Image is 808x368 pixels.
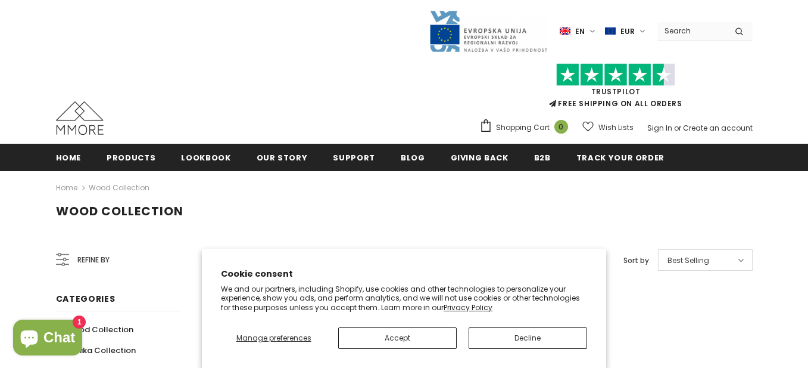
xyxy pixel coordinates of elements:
button: Manage preferences [221,327,326,349]
span: Home [56,152,82,163]
h2: Cookie consent [221,268,587,280]
span: Refine by [77,253,110,267]
a: Wood Collection [89,183,149,193]
span: 0 [554,120,568,134]
a: Privacy Policy [444,302,492,313]
a: B2B [534,144,551,171]
a: Products [107,144,155,171]
a: Track your order [576,144,665,171]
span: Shopping Cart [496,122,550,134]
img: MMORE Cases [56,101,104,135]
span: B2B [534,152,551,163]
a: Trustpilot [591,86,641,97]
span: EUR [620,26,635,38]
a: Home [56,181,77,195]
inbox-online-store-chat: Shopify online store chat [10,320,86,358]
a: Giving back [451,144,508,171]
span: Wood Collection [66,324,133,335]
label: Sort by [623,255,649,267]
img: Javni Razpis [429,10,548,53]
span: Products [107,152,155,163]
a: Create an account [683,123,753,133]
span: FREE SHIPPING ON ALL ORDERS [479,69,753,109]
a: Organika Collection [56,340,136,361]
a: Home [56,144,82,171]
span: Lookbook [181,152,230,163]
button: Decline [469,327,587,349]
span: Blog [401,152,425,163]
a: Shopping Cart 0 [479,119,574,137]
span: Best Selling [667,255,709,267]
a: Wood Collection [56,319,133,340]
a: Our Story [257,144,308,171]
a: Lookbook [181,144,230,171]
button: Accept [338,327,457,349]
span: Our Story [257,152,308,163]
p: We and our partners, including Shopify, use cookies and other technologies to personalize your ex... [221,284,587,313]
a: Sign In [647,123,672,133]
span: or [674,123,681,133]
span: Wood Collection [56,203,183,219]
span: support [333,152,375,163]
a: Javni Razpis [429,26,548,36]
img: i-lang-1.png [560,26,570,36]
span: Giving back [451,152,508,163]
span: Organika Collection [56,345,136,356]
span: en [575,26,585,38]
input: Search Site [657,22,726,39]
a: Blog [401,144,425,171]
span: Categories [56,293,116,305]
a: Wish Lists [582,117,634,138]
span: Wish Lists [598,122,634,134]
img: Trust Pilot Stars [556,63,675,86]
span: Manage preferences [236,333,311,343]
a: support [333,144,375,171]
span: Track your order [576,152,665,163]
